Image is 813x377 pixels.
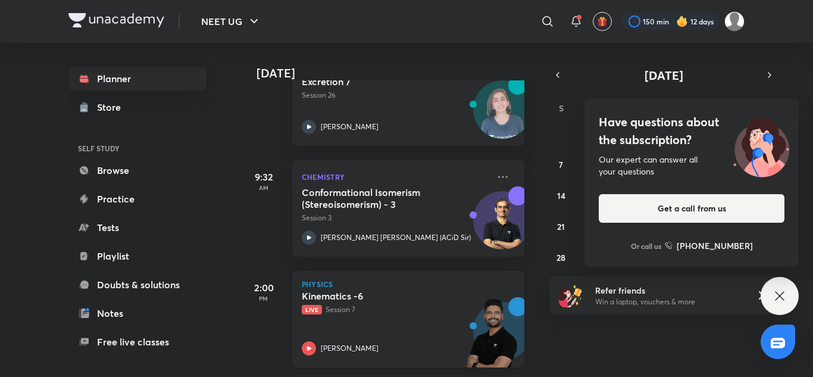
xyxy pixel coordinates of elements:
p: Win a laptop, vouchers & more [595,297,742,307]
p: [PERSON_NAME] [321,343,379,354]
a: Free live classes [68,330,207,354]
p: PM [240,295,287,302]
h4: Have questions about the subscription? [599,113,784,149]
div: Store [97,100,128,114]
p: [PERSON_NAME] [321,121,379,132]
p: AM [240,184,287,191]
a: Planner [68,67,207,91]
img: streak [676,15,688,27]
button: September 28, 2025 [552,248,571,267]
img: Avatar [474,87,531,144]
a: Playlist [68,244,207,268]
a: Doubts & solutions [68,273,207,297]
p: Physics [302,281,515,288]
h5: Kinematics -6 [302,290,450,302]
abbr: Sunday [559,102,564,114]
h5: 2:00 [240,281,287,295]
h6: SELF STUDY [68,138,207,158]
button: Get a call from us [599,194,784,223]
button: September 21, 2025 [552,217,571,236]
div: Our expert can answer all your questions [599,154,784,177]
p: Session 26 [302,90,489,101]
h4: [DATE] [257,66,536,80]
span: Live [302,305,322,314]
button: September 7, 2025 [552,155,571,174]
abbr: September 14, 2025 [557,190,565,201]
p: [PERSON_NAME] [PERSON_NAME] (ACiD Sir) [321,232,471,243]
span: [DATE] [645,67,683,83]
button: NEET UG [194,10,268,33]
h5: Excretion 7 [302,76,450,88]
a: Practice [68,187,207,211]
h5: 9:32 [240,170,287,184]
abbr: September 21, 2025 [557,221,565,232]
h6: Refer friends [595,284,742,297]
button: [DATE] [566,67,761,83]
p: Session 7 [302,304,489,315]
abbr: September 7, 2025 [559,159,563,170]
abbr: September 28, 2025 [556,252,565,263]
a: [PHONE_NUMBER] [665,239,753,252]
p: Chemistry [302,170,489,184]
button: avatar [593,12,612,31]
h6: [PHONE_NUMBER] [677,239,753,252]
a: Tests [68,216,207,239]
a: Notes [68,301,207,325]
img: Avatar [474,198,531,255]
h5: Conformational Isomerism (Stereoisomerism) - 3 [302,186,450,210]
a: Browse [68,158,207,182]
p: Or call us [631,241,661,251]
img: ttu_illustration_new.svg [724,113,799,177]
a: Company Logo [68,13,164,30]
img: Mahi Singh [724,11,745,32]
img: avatar [597,16,608,27]
p: Session 3 [302,213,489,223]
img: Company Logo [68,13,164,27]
button: September 14, 2025 [552,186,571,205]
a: Store [68,95,207,119]
img: referral [559,283,583,307]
